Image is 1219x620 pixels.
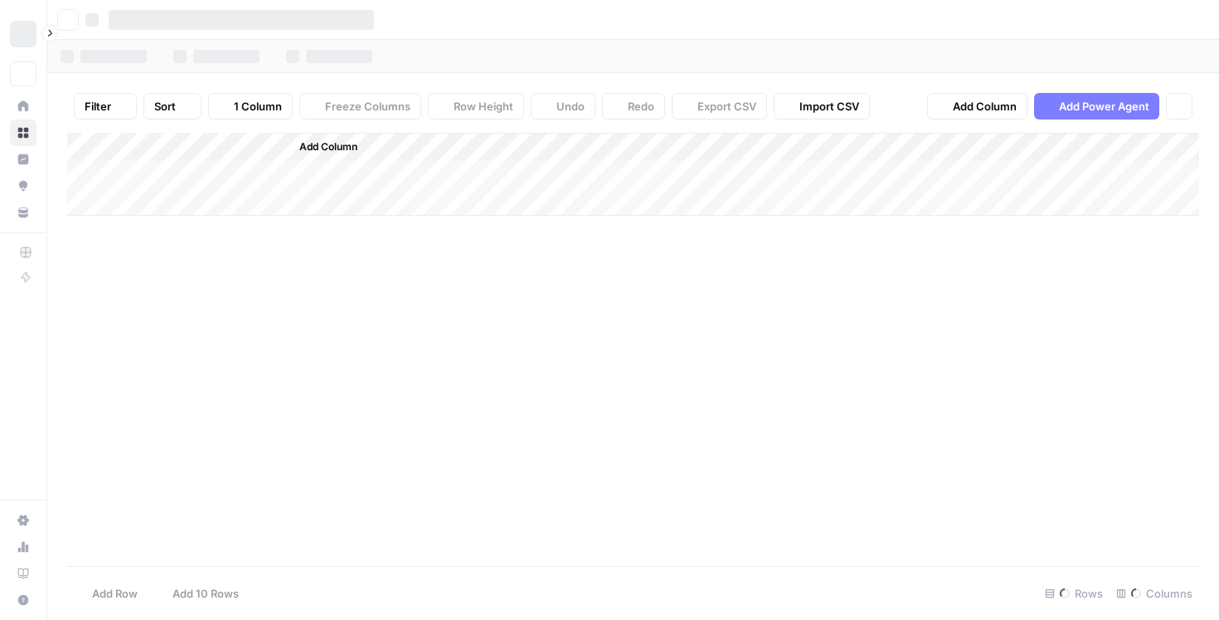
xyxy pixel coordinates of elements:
button: Freeze Columns [299,93,421,120]
button: Add Row [67,580,148,607]
span: Add Column [299,139,357,154]
span: Filter [85,98,111,115]
span: Sort [154,98,176,115]
button: Undo [531,93,595,120]
span: Export CSV [697,98,756,115]
button: Add Column [927,93,1027,120]
button: Export CSV [672,93,767,120]
a: Usage [10,534,36,560]
button: Row Height [428,93,524,120]
span: Import CSV [799,98,859,115]
a: Insights [10,146,36,173]
button: Redo [602,93,665,120]
button: Add 10 Rows [148,580,249,607]
a: Your Data [10,199,36,226]
span: Add Row [92,585,138,602]
span: Add Power Agent [1059,98,1149,115]
a: Learning Hub [10,560,36,587]
button: Sort [143,93,202,120]
span: Row Height [454,98,513,115]
a: Home [10,93,36,120]
span: Freeze Columns [325,98,410,115]
button: Filter [74,93,137,120]
a: Settings [10,507,36,534]
button: 1 Column [208,93,293,120]
span: Add Column [953,98,1017,115]
a: Browse [10,120,36,146]
span: 1 Column [234,98,282,115]
span: Redo [628,98,654,115]
button: Import CSV [774,93,870,120]
span: Undo [556,98,585,115]
button: Add Power Agent [1034,93,1159,120]
button: Add Column [278,136,364,158]
div: Columns [1110,580,1199,607]
span: Add 10 Rows [172,585,239,602]
div: Rows [1038,580,1110,607]
button: Help + Support [10,587,36,613]
a: Opportunities [10,173,36,199]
